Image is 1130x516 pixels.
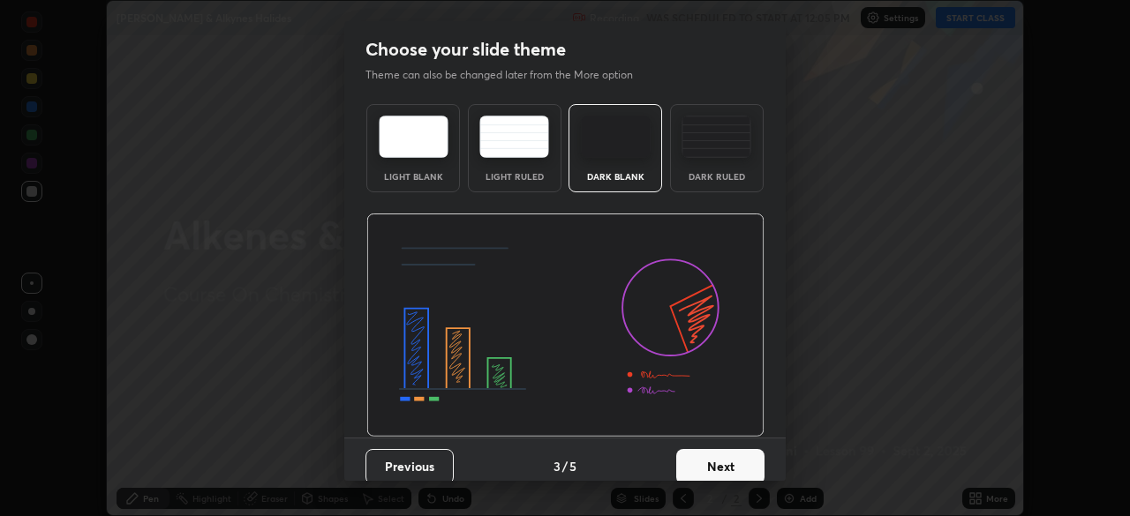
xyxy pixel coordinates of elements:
h2: Choose your slide theme [365,38,566,61]
div: Light Blank [378,172,448,181]
div: Light Ruled [479,172,550,181]
img: darkThemeBanner.d06ce4a2.svg [366,213,765,437]
button: Previous [365,449,454,484]
h4: 3 [554,457,561,475]
div: Dark Ruled [682,172,752,181]
h4: 5 [569,457,576,475]
img: lightTheme.e5ed3b09.svg [379,116,448,158]
button: Next [676,449,765,484]
img: lightRuledTheme.5fabf969.svg [479,116,549,158]
img: darkRuledTheme.de295e13.svg [682,116,751,158]
h4: / [562,457,568,475]
img: darkTheme.f0cc69e5.svg [581,116,651,158]
p: Theme can also be changed later from the More option [365,67,652,83]
div: Dark Blank [580,172,651,181]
